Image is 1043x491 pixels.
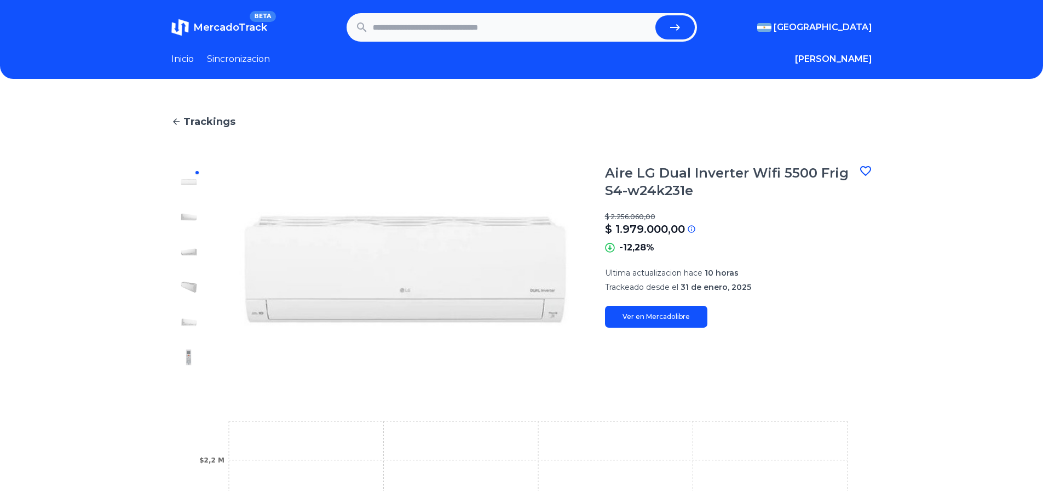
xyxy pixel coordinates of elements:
[180,313,198,331] img: Aire LG Dual Inverter Wifi 5500 Frig S4-w24k231e
[605,306,707,328] a: Ver en Mercadolibre
[605,268,702,278] span: Ultima actualizacion hace
[795,53,872,66] button: [PERSON_NAME]
[228,164,583,375] img: Aire LG Dual Inverter Wifi 5500 Frig S4-w24k231e
[171,19,189,36] img: MercadoTrack
[705,268,739,278] span: 10 horas
[183,114,235,129] span: Trackings
[180,208,198,226] img: Aire LG Dual Inverter Wifi 5500 Frig S4-w24k231e
[774,21,872,34] span: [GEOGRAPHIC_DATA]
[180,349,198,366] img: Aire LG Dual Inverter Wifi 5500 Frig S4-w24k231e
[757,23,771,32] img: Argentina
[250,11,275,22] span: BETA
[193,21,267,33] span: MercadoTrack
[757,21,872,34] button: [GEOGRAPHIC_DATA]
[619,241,654,254] p: -12,28%
[171,114,872,129] a: Trackings
[605,282,678,292] span: Trackeado desde el
[681,282,751,292] span: 31 de enero, 2025
[180,243,198,261] img: Aire LG Dual Inverter Wifi 5500 Frig S4-w24k231e
[207,53,270,66] a: Sincronizacion
[180,173,198,191] img: Aire LG Dual Inverter Wifi 5500 Frig S4-w24k231e
[199,456,224,464] tspan: $2,2 M
[605,221,685,237] p: $ 1.979.000,00
[171,19,267,36] a: MercadoTrackBETA
[171,53,194,66] a: Inicio
[605,164,859,199] h1: Aire LG Dual Inverter Wifi 5500 Frig S4-w24k231e
[605,213,872,221] p: $ 2.256.060,00
[180,278,198,296] img: Aire LG Dual Inverter Wifi 5500 Frig S4-w24k231e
